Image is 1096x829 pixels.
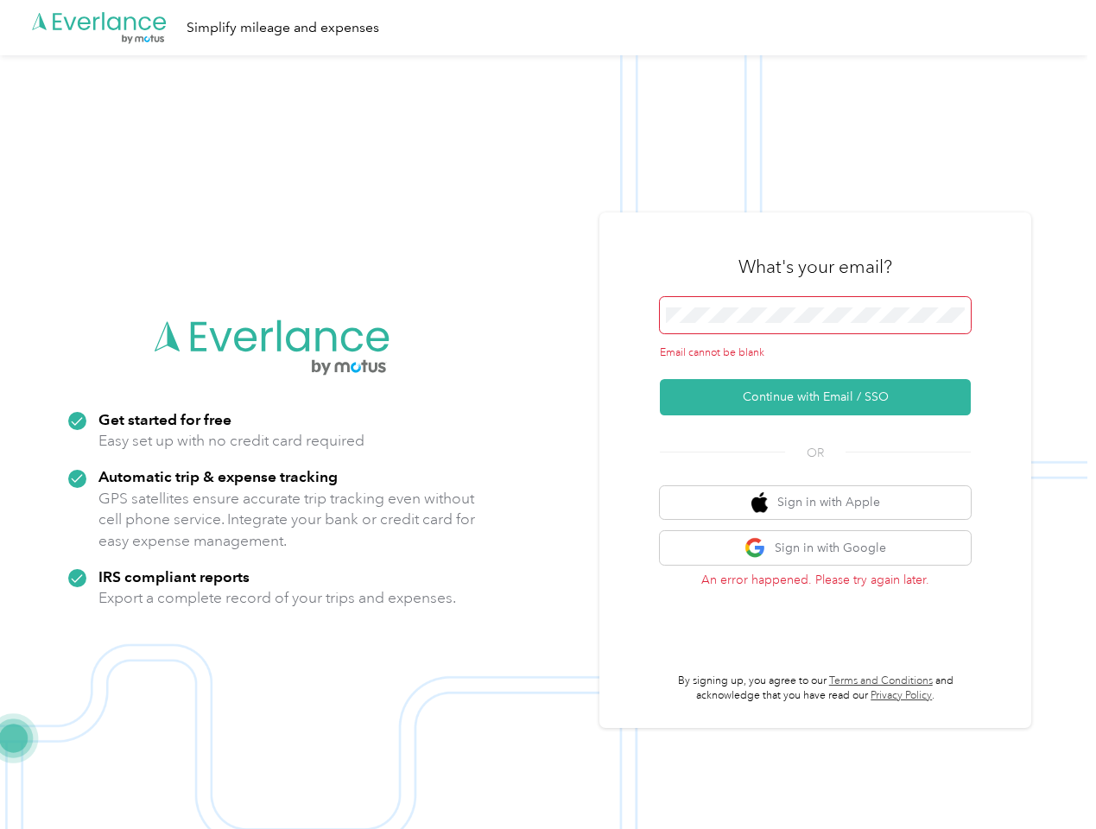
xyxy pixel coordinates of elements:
[660,531,971,565] button: google logoSign in with Google
[829,674,933,687] a: Terms and Conditions
[660,571,971,589] p: An error happened. Please try again later.
[98,488,476,552] p: GPS satellites ensure accurate trip tracking even without cell phone service. Integrate your bank...
[751,492,769,514] img: apple logo
[785,444,846,462] span: OR
[660,345,971,361] div: Email cannot be blank
[660,674,971,704] p: By signing up, you agree to our and acknowledge that you have read our .
[744,537,766,559] img: google logo
[98,587,456,609] p: Export a complete record of your trips and expenses.
[98,467,338,485] strong: Automatic trip & expense tracking
[871,689,932,702] a: Privacy Policy
[660,379,971,415] button: Continue with Email / SSO
[98,430,364,452] p: Easy set up with no credit card required
[660,486,971,520] button: apple logoSign in with Apple
[98,410,231,428] strong: Get started for free
[98,567,250,585] strong: IRS compliant reports
[738,255,892,279] h3: What's your email?
[187,17,379,39] div: Simplify mileage and expenses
